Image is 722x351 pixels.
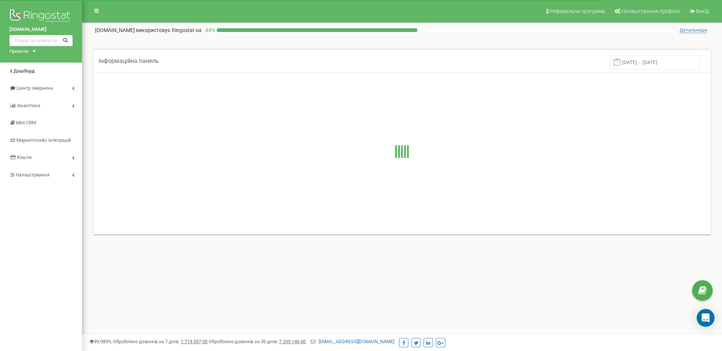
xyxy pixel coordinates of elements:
u: 7 339 146,00 [279,339,306,344]
span: Детальніше [680,27,707,33]
u: 1 719 357,00 [181,339,208,344]
span: Кошти [17,154,32,160]
span: Налаштування профілю [621,8,680,14]
p: 44 % [202,26,217,34]
span: Вихід [696,8,709,14]
span: Маркетплейс інтеграцій [16,137,71,143]
span: Дашборд [13,68,35,74]
span: використовує Ringostat на [136,27,202,33]
div: Проєкти [9,48,28,55]
span: Mini CRM [16,120,36,125]
div: Open Intercom Messenger [697,309,715,327]
a: [EMAIL_ADDRESS][DOMAIN_NAME] [311,339,394,344]
p: [DOMAIN_NAME] [95,26,202,34]
img: Ringostat logo [9,7,73,26]
span: Оброблено дзвінків за 30 днів : [209,339,306,344]
input: Пошук за номером [9,35,73,46]
a: [DOMAIN_NAME] [9,26,73,33]
span: Реферальна програма [550,8,605,14]
span: 99,989% [89,339,112,344]
span: Налаштування [16,172,50,178]
span: Оброблено дзвінків за 7 днів : [113,339,208,344]
span: Центр звернень [16,85,53,91]
span: Аналiтика [17,103,40,108]
span: Інформаційна панель [99,57,159,64]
